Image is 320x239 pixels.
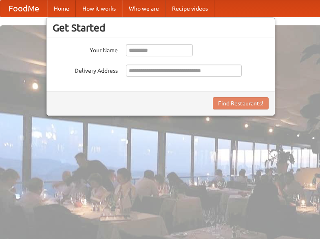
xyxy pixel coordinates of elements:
[166,0,214,17] a: Recipe videos
[213,97,269,109] button: Find Restaurants!
[53,22,269,34] h3: Get Started
[0,0,47,17] a: FoodMe
[76,0,122,17] a: How it works
[53,44,118,54] label: Your Name
[47,0,76,17] a: Home
[53,65,118,75] label: Delivery Address
[122,0,166,17] a: Who we are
